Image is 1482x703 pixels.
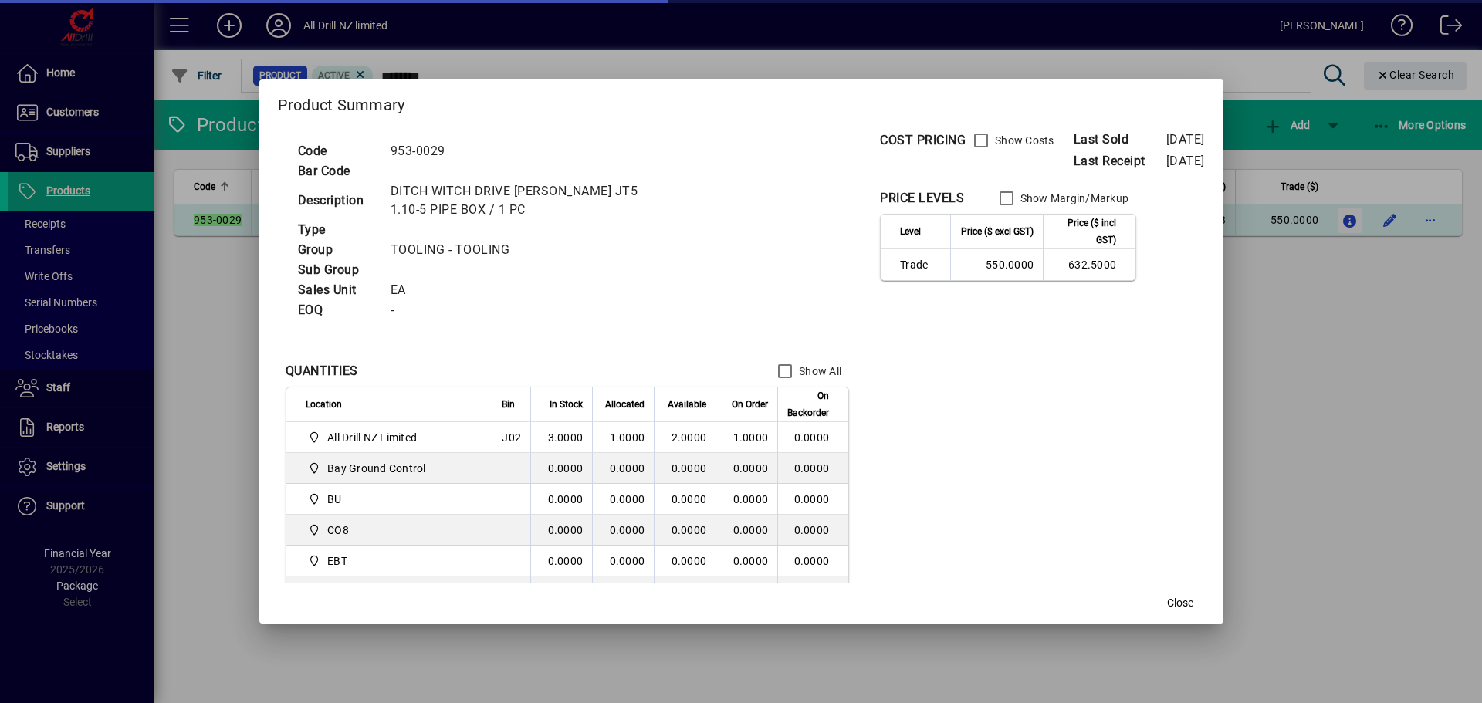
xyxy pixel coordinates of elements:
[777,546,848,576] td: 0.0000
[654,484,716,515] td: 0.0000
[530,576,592,607] td: 0.0000
[530,422,592,453] td: 3.0000
[592,576,654,607] td: 0.0000
[502,396,515,413] span: Bin
[654,515,716,546] td: 0.0000
[306,552,475,570] span: EBT
[290,161,383,181] td: Bar Code
[900,223,921,240] span: Level
[900,257,941,272] span: Trade
[306,459,475,478] span: Bay Ground Control
[961,223,1034,240] span: Price ($ excl GST)
[530,546,592,576] td: 0.0000
[777,422,848,453] td: 0.0000
[290,280,383,300] td: Sales Unit
[1074,130,1166,149] span: Last Sold
[290,181,383,220] td: Description
[1167,595,1193,611] span: Close
[290,240,383,260] td: Group
[383,181,664,220] td: DITCH WITCH DRIVE [PERSON_NAME] JT5 1.10-5 PIPE BOX / 1 PC
[327,430,417,445] span: All Drill NZ Limited
[777,576,848,607] td: 0.0000
[327,522,349,538] span: CO8
[1053,215,1116,248] span: Price ($ incl GST)
[592,515,654,546] td: 0.0000
[950,249,1043,280] td: 550.0000
[732,396,768,413] span: On Order
[880,189,964,208] div: PRICE LEVELS
[592,453,654,484] td: 0.0000
[290,220,383,240] td: Type
[306,396,342,413] span: Location
[383,240,664,260] td: TOOLING - TOOLING
[654,453,716,484] td: 0.0000
[592,422,654,453] td: 1.0000
[383,141,664,161] td: 953-0029
[777,515,848,546] td: 0.0000
[733,493,769,505] span: 0.0000
[492,422,530,453] td: J02
[733,462,769,475] span: 0.0000
[306,428,475,447] span: All Drill NZ Limited
[654,422,716,453] td: 2.0000
[777,453,848,484] td: 0.0000
[290,300,383,320] td: EOQ
[787,387,829,421] span: On Backorder
[383,300,664,320] td: -
[530,484,592,515] td: 0.0000
[777,484,848,515] td: 0.0000
[1166,132,1205,147] span: [DATE]
[605,396,645,413] span: Allocated
[306,521,475,539] span: CO8
[733,555,769,567] span: 0.0000
[1074,152,1166,171] span: Last Receipt
[992,133,1054,148] label: Show Costs
[796,363,841,379] label: Show All
[327,553,347,569] span: EBT
[383,280,664,300] td: EA
[592,484,654,515] td: 0.0000
[327,461,426,476] span: Bay Ground Control
[592,546,654,576] td: 0.0000
[530,453,592,484] td: 0.0000
[550,396,583,413] span: In Stock
[654,546,716,576] td: 0.0000
[1017,191,1129,206] label: Show Margin/Markup
[306,490,475,509] span: BU
[733,431,769,444] span: 1.0000
[880,131,966,150] div: COST PRICING
[530,515,592,546] td: 0.0000
[259,79,1223,124] h2: Product Summary
[1166,154,1205,168] span: [DATE]
[286,362,358,380] div: QUANTITIES
[290,141,383,161] td: Code
[290,260,383,280] td: Sub Group
[1043,249,1135,280] td: 632.5000
[654,576,716,607] td: 0.0000
[327,492,342,507] span: BU
[668,396,706,413] span: Available
[1155,590,1205,617] button: Close
[733,524,769,536] span: 0.0000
